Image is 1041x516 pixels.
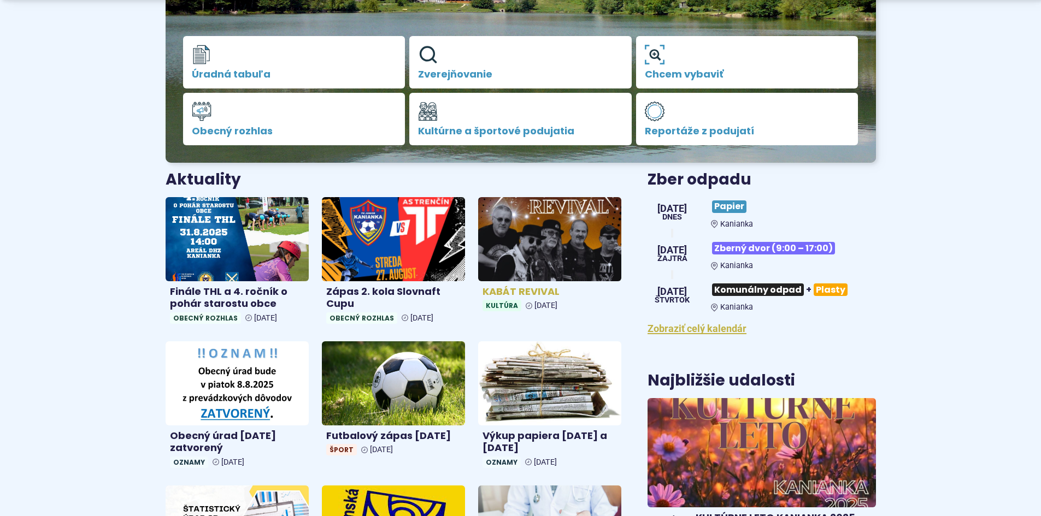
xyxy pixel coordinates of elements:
h4: Výkup papiera [DATE] a [DATE] [483,430,617,454]
span: [DATE] [655,287,690,296]
a: Zápas 2. kola Slovnaft Cupu Obecný rozhlas [DATE] [322,197,465,328]
a: Chcem vybaviť [636,36,858,88]
span: Oznamy [483,456,521,468]
span: štvrtok [655,296,690,304]
span: Reportáže z podujatí [645,126,850,137]
span: [DATE] [410,313,433,323]
span: Obecný rozhlas [170,312,241,324]
span: Oznamy [170,456,208,468]
span: Plasty [814,283,848,296]
span: Komunálny odpad [712,283,804,296]
span: Zverejňovanie [418,69,623,80]
span: Zajtra [657,255,687,263]
a: Zberný dvor (9:00 – 17:00) Kanianka [DATE] Zajtra [648,238,875,270]
a: Komunálny odpad+Plasty Kanianka [DATE] štvrtok [648,279,875,312]
span: Šport [326,444,357,455]
span: [DATE] [254,313,277,323]
span: Kanianka [720,303,753,312]
a: Papier Kanianka [DATE] Dnes [648,196,875,229]
a: Úradná tabuľa [183,36,405,88]
span: Kanianka [720,261,753,270]
span: Obecný rozhlas [192,126,397,137]
span: Kanianka [720,220,753,229]
span: [DATE] [534,301,557,310]
h4: KABÁT REVIVAL [483,286,617,298]
a: Obecný rozhlas [183,93,405,145]
a: Obecný úrad [DATE] zatvorený Oznamy [DATE] [166,341,309,472]
h3: Aktuality [166,171,241,188]
span: [DATE] [370,445,393,454]
a: Zobraziť celý kalendár [648,323,746,334]
span: [DATE] [534,458,557,467]
span: Kultúrne a športové podujatia [418,126,623,137]
h4: Zápas 2. kola Slovnaft Cupu [326,286,461,310]
h4: Obecný úrad [DATE] zatvorený [170,430,304,454]
span: [DATE] [657,204,687,213]
a: Reportáže z podujatí [636,93,858,145]
h3: Zber odpadu [648,171,875,188]
h4: Futbalový zápas [DATE] [326,430,461,442]
span: Úradná tabuľa [192,69,397,80]
a: Zverejňovanie [409,36,632,88]
a: Finále THL a 4. ročník o pohár starostu obce Obecný rozhlas [DATE] [166,197,309,328]
a: KABÁT REVIVAL Kultúra [DATE] [478,197,621,316]
span: Kultúra [483,300,521,311]
h4: Finále THL a 4. ročník o pohár starostu obce [170,286,304,310]
span: Zberný dvor (9:00 – 17:00) [712,242,835,254]
span: Dnes [657,213,687,221]
h3: + [711,279,875,300]
a: Výkup papiera [DATE] a [DATE] Oznamy [DATE] [478,341,621,472]
h3: Najbližšie udalosti [648,372,795,389]
span: Obecný rozhlas [326,312,397,324]
a: Futbalový zápas [DATE] Šport [DATE] [322,341,465,460]
span: [DATE] [221,458,244,467]
span: Papier [712,200,746,213]
span: [DATE] [657,245,687,255]
a: Kultúrne a športové podujatia [409,93,632,145]
span: Chcem vybaviť [645,69,850,80]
